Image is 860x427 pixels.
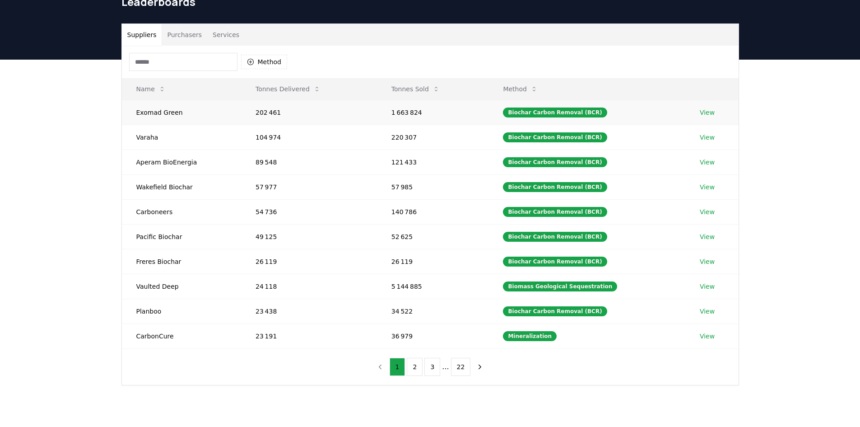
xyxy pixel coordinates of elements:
[241,299,377,324] td: 23 438
[503,207,607,217] div: Biochar Carbon Removal (BCR)
[700,332,715,341] a: View
[122,150,241,174] td: Aperam BioEnergia
[390,358,405,376] button: 1
[377,249,489,274] td: 26 119
[503,232,607,242] div: Biochar Carbon Removal (BCR)
[241,199,377,224] td: 54 736
[451,358,471,376] button: 22
[122,24,162,46] button: Suppliers
[700,282,715,291] a: View
[241,174,377,199] td: 57 977
[122,100,241,125] td: Exomad Green
[472,358,488,376] button: next page
[241,249,377,274] td: 26 119
[496,80,545,98] button: Method
[700,307,715,316] a: View
[129,80,173,98] button: Name
[241,100,377,125] td: 202 461
[700,207,715,216] a: View
[241,274,377,299] td: 24 118
[700,232,715,241] a: View
[377,224,489,249] td: 52 625
[700,158,715,167] a: View
[503,306,607,316] div: Biochar Carbon Removal (BCR)
[442,361,449,372] li: ...
[424,358,440,376] button: 3
[503,182,607,192] div: Biochar Carbon Removal (BCR)
[162,24,207,46] button: Purchasers
[700,133,715,142] a: View
[207,24,245,46] button: Services
[241,224,377,249] td: 49 125
[700,108,715,117] a: View
[241,324,377,348] td: 23 191
[122,274,241,299] td: Vaulted Deep
[377,100,489,125] td: 1 663 824
[503,132,607,142] div: Biochar Carbon Removal (BCR)
[377,299,489,324] td: 34 522
[700,183,715,192] a: View
[503,157,607,167] div: Biochar Carbon Removal (BCR)
[241,125,377,150] td: 104 974
[407,358,423,376] button: 2
[248,80,328,98] button: Tonnes Delivered
[122,224,241,249] td: Pacific Biochar
[700,257,715,266] a: View
[377,274,489,299] td: 5 144 885
[377,174,489,199] td: 57 985
[241,55,288,69] button: Method
[377,125,489,150] td: 220 307
[122,199,241,224] td: Carboneers
[377,324,489,348] td: 36 979
[122,249,241,274] td: Freres Biochar
[377,199,489,224] td: 140 786
[377,150,489,174] td: 121 433
[122,174,241,199] td: Wakefield Biochar
[503,282,617,291] div: Biomass Geological Sequestration
[122,125,241,150] td: Varaha
[384,80,447,98] button: Tonnes Sold
[503,331,557,341] div: Mineralization
[122,299,241,324] td: Planboo
[503,257,607,267] div: Biochar Carbon Removal (BCR)
[503,108,607,117] div: Biochar Carbon Removal (BCR)
[241,150,377,174] td: 89 548
[122,324,241,348] td: CarbonCure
